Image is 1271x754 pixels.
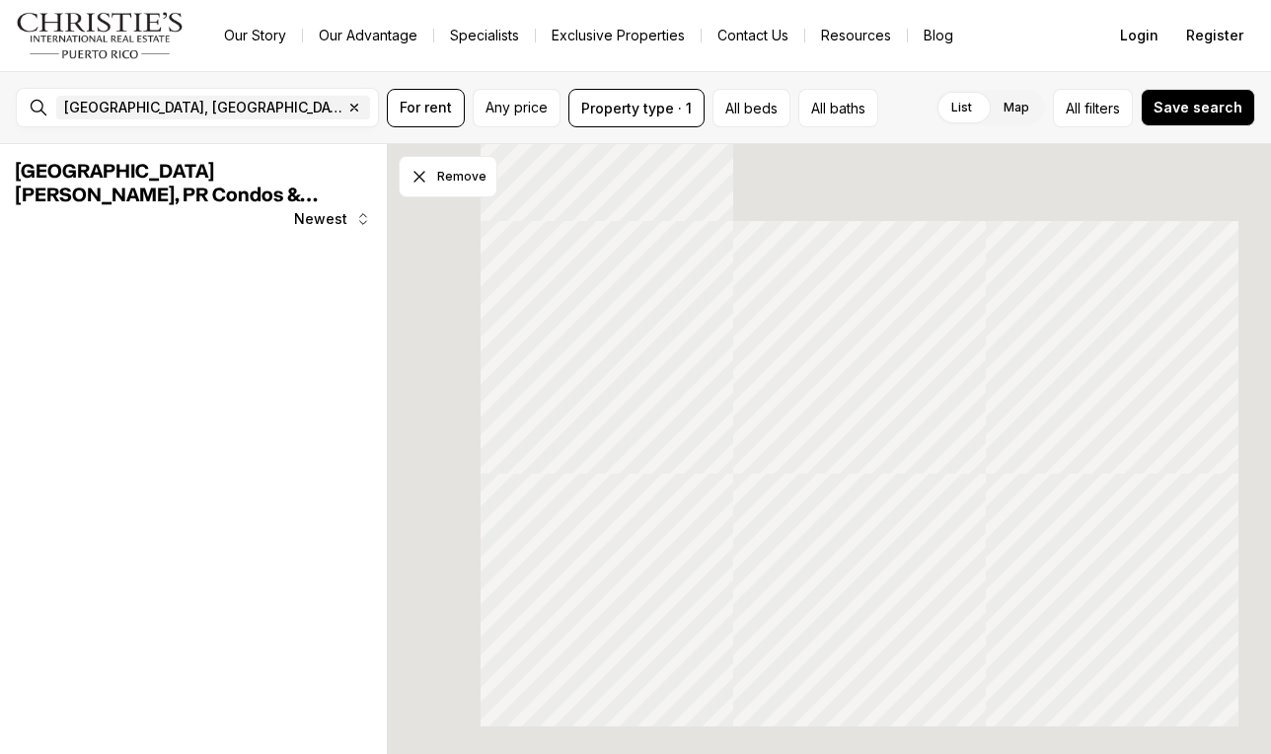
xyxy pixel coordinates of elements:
[400,100,452,115] span: For rent
[1174,16,1255,55] button: Register
[568,89,705,127] button: Property type · 1
[473,89,561,127] button: Any price
[294,211,347,227] span: Newest
[1108,16,1170,55] button: Login
[536,22,701,49] a: Exclusive Properties
[988,90,1045,125] label: Map
[798,89,878,127] button: All baths
[1066,98,1081,118] span: All
[282,199,383,239] button: Newest
[702,22,804,49] button: Contact Us
[1120,28,1159,43] span: Login
[434,22,535,49] a: Specialists
[208,22,302,49] a: Our Story
[935,90,988,125] label: List
[908,22,969,49] a: Blog
[16,12,185,59] img: logo
[1186,28,1243,43] span: Register
[805,22,907,49] a: Resources
[16,162,318,229] span: [GEOGRAPHIC_DATA][PERSON_NAME], PR Condos & Apartments for Rent
[387,89,465,127] button: For rent
[1084,98,1120,118] span: filters
[712,89,790,127] button: All beds
[1141,89,1255,126] button: Save search
[303,22,433,49] a: Our Advantage
[399,156,497,197] button: Dismiss drawing
[486,100,548,115] span: Any price
[64,100,342,115] span: [GEOGRAPHIC_DATA], [GEOGRAPHIC_DATA], [GEOGRAPHIC_DATA]
[1154,100,1242,115] span: Save search
[1053,89,1133,127] button: Allfilters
